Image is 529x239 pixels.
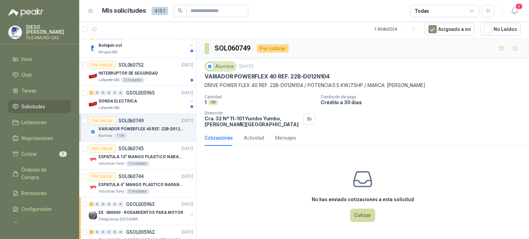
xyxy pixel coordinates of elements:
p: Oleaginosas [GEOGRAPHIC_DATA][PERSON_NAME] [98,217,142,222]
div: 0 [112,90,117,95]
p: Industrias Tomy [98,161,124,166]
div: Actividad [244,134,264,142]
p: Botiquin oct [98,42,122,49]
p: SOL060749 [118,118,144,123]
span: Licitaciones [21,119,47,126]
div: 5 Unidades [126,189,149,194]
a: Solicitudes [8,100,71,113]
div: 0 [95,230,100,235]
p: SOL060745 [118,146,144,151]
p: Cra. 32 Nº 11-101 Yumbo Yumbo , [PERSON_NAME][GEOGRAPHIC_DATA] [205,116,301,127]
div: 2 Unidades [121,77,145,83]
p: [DATE] [181,201,193,208]
p: VARIADOR POWERFLEX 40 REF. 22B-D012N104 [205,73,330,80]
img: Company Logo [206,63,214,70]
a: Tareas [8,84,71,97]
div: Por cotizar [89,61,116,69]
div: Por cotizar [89,117,116,125]
img: Company Logo [89,44,97,52]
p: GSOL005963 [126,202,155,207]
h1: Mis solicitudes [102,6,146,16]
a: 1 0 0 0 0 0 GSOL005965[DATE] Company LogoSONDA ELECTRICALafayette SAS [89,89,195,111]
span: search [178,8,183,13]
img: Company Logo [89,128,97,136]
div: 0 [95,202,100,207]
a: Manuales y ayuda [8,218,71,231]
p: EX -000690 - RODAMIENTOS PARA MOTOR [98,209,183,216]
div: Todas [415,7,429,15]
p: Dirección [205,111,301,116]
img: Company Logo [89,100,97,108]
div: 3 [89,230,94,235]
p: Condición de pago [321,95,526,99]
div: Por cotizar [257,44,289,53]
p: DRIVE POWER FLEX 40 REF. 22B-D012N104 / POTENCIA:5.5 KW/7.5HP / MARCA: [PERSON_NAME] [205,82,521,89]
p: Lafayette SAS [98,105,120,111]
div: 2 [89,202,94,207]
div: UN [208,100,218,105]
div: 0 [101,90,106,95]
img: Company Logo [89,155,97,164]
button: Asignado a mi [425,23,475,36]
p: 1 [205,99,207,105]
div: Cotizaciones [205,134,233,142]
div: 0 [112,202,117,207]
span: 5 [59,151,67,157]
span: Configuración [21,205,52,213]
p: Crédito a 30 días [321,99,526,105]
div: 0 [118,230,123,235]
p: [DATE] [181,90,193,96]
span: Tareas [21,87,37,95]
a: Remisiones [8,187,71,200]
p: GSOL005966 [126,35,155,40]
p: [DATE] [181,173,193,180]
button: Cotizar [350,209,375,222]
p: GSOL005965 [126,90,155,95]
span: Negociaciones [21,134,53,142]
p: [DATE] [239,63,253,70]
h3: SOL060749 [215,43,251,54]
p: DIEGO [PERSON_NAME] [26,25,71,34]
div: 1 - 50 de 3204 [374,24,419,35]
a: Cotizar5 [8,148,71,161]
div: 0 [118,202,123,207]
span: 4151 [152,7,168,15]
button: No Leídos [480,23,521,36]
p: SONDA ELECTRICA [98,98,137,105]
span: Órdenes de Compra [21,166,64,181]
div: 0 [118,90,123,95]
a: Por cotizarSOL060745[DATE] Company LogoESPATULA 10" MANGO PLASTICO NARANJA MARCA TRUPPERIndustria... [79,142,196,170]
p: [DATE] [181,229,193,236]
p: [DATE] [181,118,193,124]
span: Remisiones [21,189,47,197]
a: Órdenes de Compra [8,163,71,184]
button: 5 [508,5,521,17]
div: 0 [101,202,106,207]
div: Por cotizar [89,172,116,181]
p: ESPATULA 10" MANGO PLASTICO NARANJA MARCA TRUPPER [98,154,184,160]
div: 0 [112,230,117,235]
a: 2 0 0 0 0 0 GSOL005963[DATE] Company LogoEX -000690 - RODAMIENTOS PARA MOTOROleaginosas [GEOGRAPH... [89,200,195,222]
div: 0 [106,90,112,95]
p: Lafayette SAS [98,77,120,83]
p: SOL060752 [118,63,144,67]
div: Mensajes [275,134,296,142]
span: 5 [515,3,523,10]
div: 5 Unidades [126,161,149,166]
a: Licitaciones [8,116,71,129]
img: Logo peakr [8,8,43,17]
a: 1 0 0 0 0 0 GSOL005966[DATE] Company LogoBotiquin octPerugia SAS [89,33,195,55]
a: Configuración [8,203,71,216]
p: Industrias Tomy [98,189,124,194]
div: 1 [89,90,94,95]
div: 0 [106,230,112,235]
div: 0 [106,202,112,207]
span: Chat [21,71,32,79]
img: Company Logo [9,26,22,39]
div: 1 UN [114,133,127,139]
a: Por cotizarSOL060744[DATE] Company LogoESPATULA 4" MANGO PLASTICO NARANJA MARCA TRUPPERIndustrias... [79,170,196,197]
div: 0 [95,90,100,95]
a: Chat [8,68,71,82]
p: RODAMUNDI SAS [26,36,71,40]
a: Inicio [8,53,71,66]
